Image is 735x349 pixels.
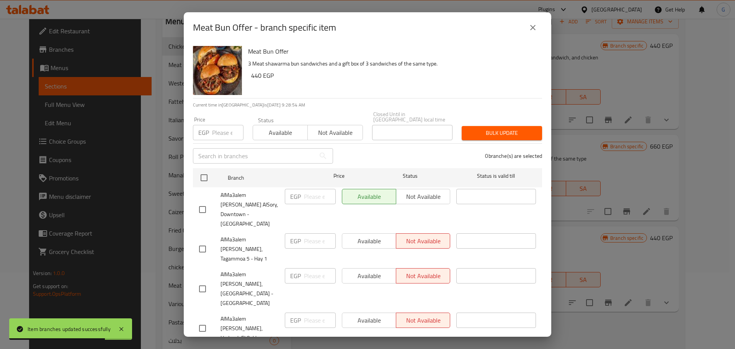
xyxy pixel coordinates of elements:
p: 0 branche(s) are selected [485,152,542,160]
p: EGP [290,192,301,201]
span: Not available [311,127,359,138]
span: AlMa3alem [PERSON_NAME] AlSory, Downtown - [GEOGRAPHIC_DATA] [220,190,279,229]
input: Search in branches [193,148,315,164]
button: Not available [307,125,363,140]
button: close [524,18,542,37]
input: Please enter price [304,313,336,328]
h6: Meat Bun Offer [248,46,536,57]
span: Branch [228,173,307,183]
h2: Meat Bun Offer - branch specific item [193,21,336,34]
h6: 440 EGP [251,70,536,81]
span: Status is valid till [456,171,536,181]
p: EGP [290,236,301,246]
input: Please enter price [304,268,336,283]
div: Item branches updated successfully [28,325,111,333]
span: AlMa3alem [PERSON_NAME], Tagammoa 5 - Hay 1 [220,235,279,264]
input: Please enter price [304,189,336,204]
span: Status [371,171,450,181]
span: Available [256,127,305,138]
p: EGP [290,271,301,280]
input: Please enter price [212,125,243,140]
button: Available [253,125,308,140]
span: AlMa3alem [PERSON_NAME],[GEOGRAPHIC_DATA] - [GEOGRAPHIC_DATA] [220,270,279,308]
input: Please enter price [304,233,336,249]
p: EGP [198,128,209,137]
img: Meat Bun Offer [193,46,242,95]
p: 3 Meat shawarma bun sandwiches and a gift box of 3 sandwiches of the same type. [248,59,536,69]
span: Bulk update [468,128,536,138]
p: Current time in [GEOGRAPHIC_DATA] is [DATE] 9:28:54 AM [193,102,542,108]
button: Bulk update [462,126,542,140]
span: Price [314,171,364,181]
p: EGP [290,316,301,325]
span: AlMa3alem [PERSON_NAME], Hadayek El Qobba [220,314,279,343]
